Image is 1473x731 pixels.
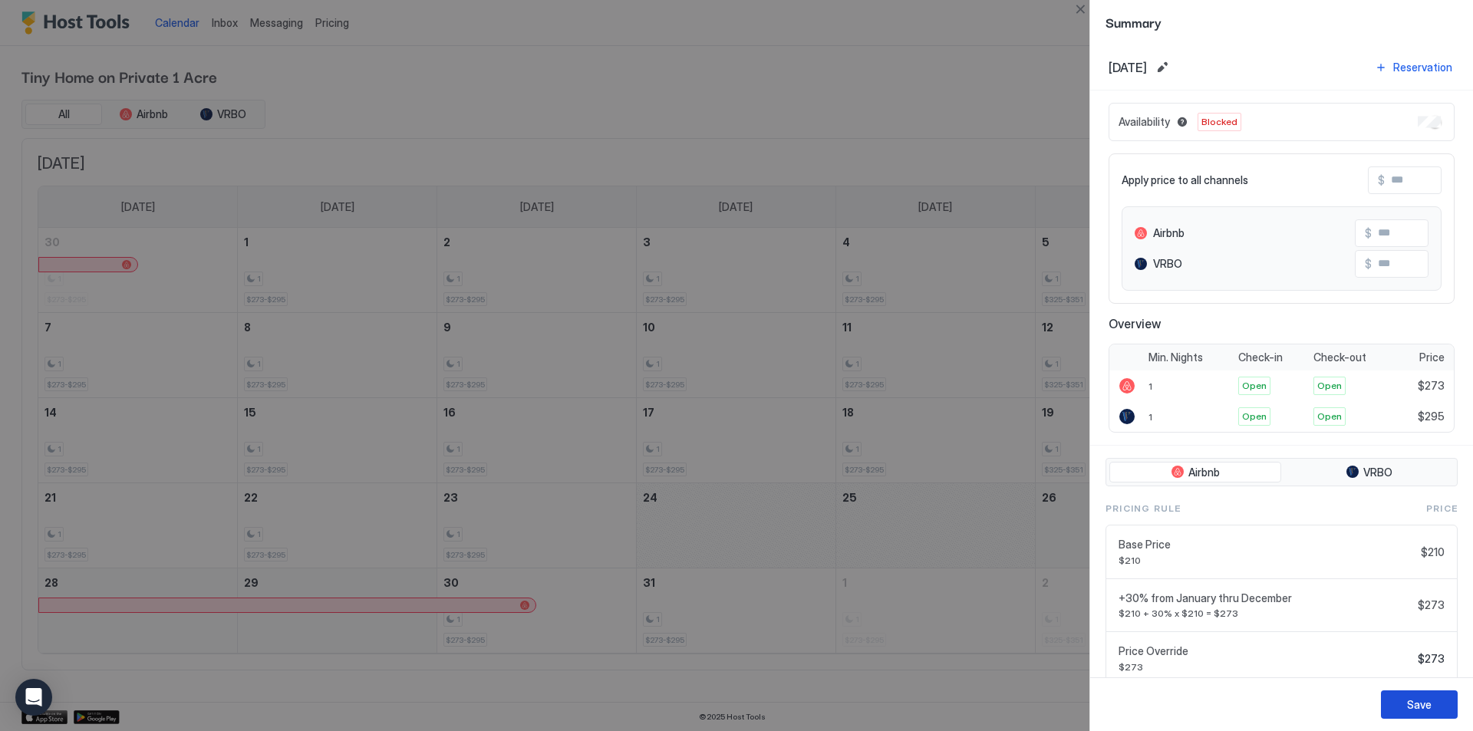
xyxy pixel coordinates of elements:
span: $ [1378,173,1385,187]
span: $210 [1119,555,1415,566]
span: Pricing Rule [1106,502,1181,515]
span: Availability [1119,115,1170,129]
span: $273 [1418,379,1445,393]
span: $210 [1421,545,1445,559]
span: Overview [1109,316,1455,331]
span: VRBO [1153,257,1182,271]
span: $273 [1119,661,1412,673]
span: Airbnb [1188,466,1220,479]
span: Check-in [1238,351,1283,364]
div: Open Intercom Messenger [15,679,52,716]
span: +30% from January thru December [1119,591,1412,605]
button: VRBO [1284,462,1454,483]
span: Open [1317,379,1342,393]
button: Reservation [1372,57,1455,77]
span: $273 [1418,652,1445,666]
span: Summary [1106,12,1458,31]
span: Min. Nights [1148,351,1203,364]
div: Save [1407,696,1432,713]
span: Price Override [1119,644,1412,658]
span: Price [1426,502,1458,515]
button: Save [1381,690,1458,719]
span: $273 [1418,598,1445,612]
span: $295 [1418,410,1445,423]
span: Price [1419,351,1445,364]
span: Blocked [1201,115,1237,129]
button: Blocked dates override all pricing rules and remain unavailable until manually unblocked [1173,113,1191,131]
span: Check-out [1313,351,1366,364]
span: Airbnb [1153,226,1185,240]
span: 1 [1148,380,1152,392]
div: Reservation [1393,59,1452,75]
span: Open [1242,379,1267,393]
span: $210 + 30% x $210 = $273 [1119,608,1412,619]
button: Airbnb [1109,462,1281,483]
span: Base Price [1119,538,1415,552]
span: Open [1242,410,1267,423]
div: tab-group [1106,458,1458,487]
span: VRBO [1363,466,1392,479]
span: [DATE] [1109,60,1147,75]
button: Edit date range [1153,58,1171,77]
span: Open [1317,410,1342,423]
span: Apply price to all channels [1122,173,1248,187]
span: $ [1365,257,1372,271]
span: $ [1365,226,1372,240]
span: 1 [1148,411,1152,423]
